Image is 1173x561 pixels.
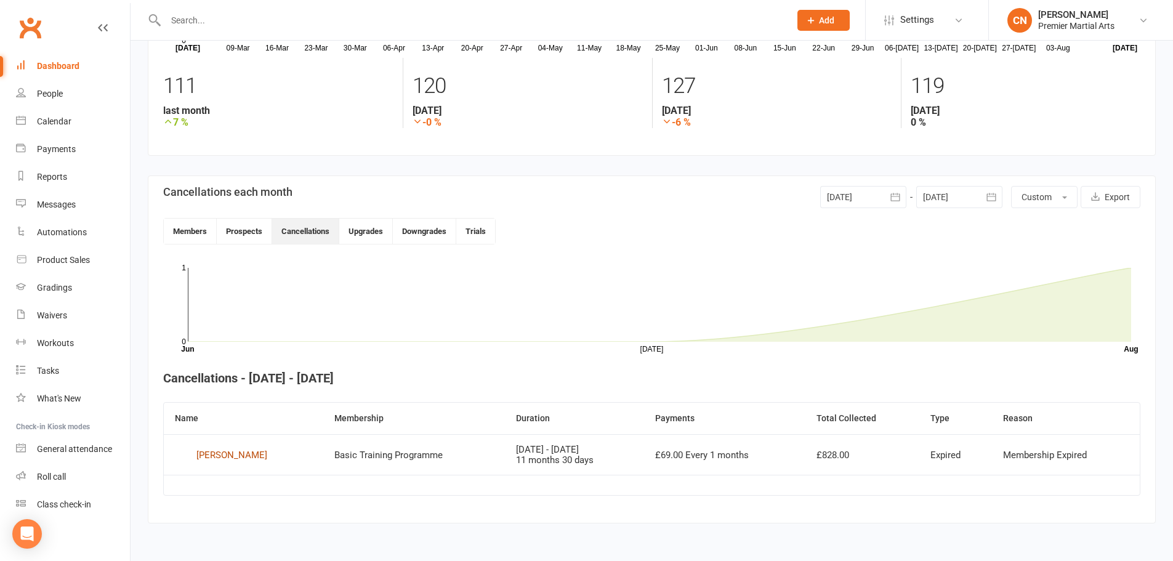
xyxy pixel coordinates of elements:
[655,450,794,461] div: £69.00 Every 1 months
[505,434,644,475] td: [DATE] - [DATE]
[37,444,112,454] div: General attendance
[15,12,46,43] a: Clubworx
[323,434,505,475] td: Basic Training Programme
[37,116,71,126] div: Calendar
[37,89,63,99] div: People
[992,403,1140,434] th: Reason
[175,446,312,464] a: [PERSON_NAME]
[37,255,90,265] div: Product Sales
[644,403,805,434] th: Payments
[911,68,1140,105] div: 119
[37,144,76,154] div: Payments
[819,15,834,25] span: Add
[16,246,130,274] a: Product Sales
[992,434,1140,475] td: Membership Expired
[505,403,644,434] th: Duration
[163,186,292,198] h3: Cancellations each month
[16,191,130,219] a: Messages
[516,455,633,466] div: 11 months 30 days
[37,227,87,237] div: Automations
[911,116,1140,128] strong: 0 %
[662,68,892,105] div: 127
[413,105,642,116] strong: [DATE]
[393,219,456,244] button: Downgrades
[196,446,267,464] div: [PERSON_NAME]
[164,219,217,244] button: Members
[163,371,1140,385] h4: Cancellations - [DATE] - [DATE]
[413,68,642,105] div: 120
[662,105,892,116] strong: [DATE]
[1007,8,1032,33] div: CN
[16,135,130,163] a: Payments
[919,434,992,475] td: Expired
[164,403,323,434] th: Name
[16,491,130,519] a: Class kiosk mode
[456,219,495,244] button: Trials
[16,108,130,135] a: Calendar
[1081,186,1140,208] button: Export
[163,116,393,128] strong: 7 %
[911,105,1140,116] strong: [DATE]
[1038,9,1115,20] div: [PERSON_NAME]
[37,394,81,403] div: What's New
[37,61,79,71] div: Dashboard
[805,403,919,434] th: Total Collected
[37,472,66,482] div: Roll call
[16,80,130,108] a: People
[919,403,992,434] th: Type
[16,357,130,385] a: Tasks
[37,366,59,376] div: Tasks
[16,385,130,413] a: What's New
[37,200,76,209] div: Messages
[805,434,919,475] td: £828.00
[1038,20,1115,31] div: Premier Martial Arts
[413,116,642,128] strong: -0 %
[37,172,67,182] div: Reports
[163,68,393,105] div: 111
[37,338,74,348] div: Workouts
[323,403,505,434] th: Membership
[162,12,781,29] input: Search...
[272,219,339,244] button: Cancellations
[12,519,42,549] div: Open Intercom Messenger
[900,6,934,34] span: Settings
[37,310,67,320] div: Waivers
[16,435,130,463] a: General attendance kiosk mode
[37,499,91,509] div: Class check-in
[16,52,130,80] a: Dashboard
[797,10,850,31] button: Add
[16,274,130,302] a: Gradings
[37,283,72,293] div: Gradings
[217,219,272,244] button: Prospects
[662,116,892,128] strong: -6 %
[16,463,130,491] a: Roll call
[163,105,393,116] strong: last month
[1011,186,1078,208] button: Custom
[16,219,130,246] a: Automations
[1022,192,1052,202] span: Custom
[16,329,130,357] a: Workouts
[339,219,393,244] button: Upgrades
[16,163,130,191] a: Reports
[16,302,130,329] a: Waivers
